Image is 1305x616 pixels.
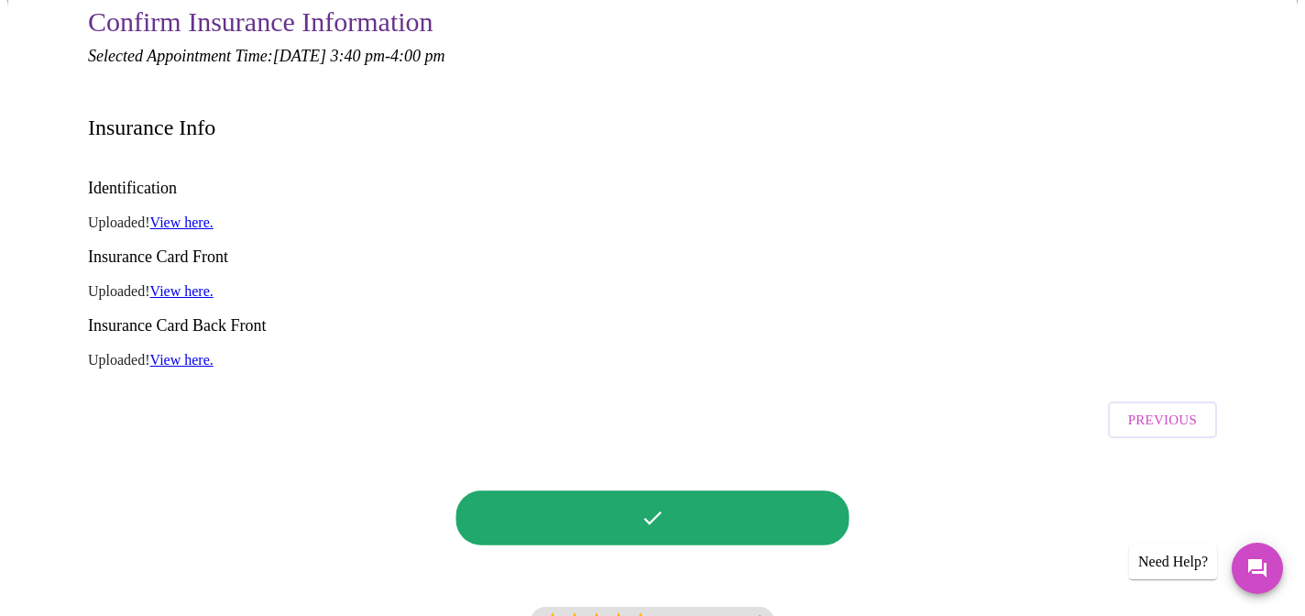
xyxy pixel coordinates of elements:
h3: Insurance Info [88,115,215,140]
h3: Insurance Card Front [88,247,1217,267]
p: Uploaded! [88,283,1217,300]
p: Uploaded! [88,352,1217,368]
a: View here. [150,214,214,230]
a: View here. [150,283,214,299]
button: Previous [1108,401,1217,438]
em: Selected Appointment Time: [DATE] 3:40 pm - 4:00 pm [88,47,444,65]
h3: Identification [88,179,1217,198]
div: Need Help? [1129,544,1217,579]
p: Uploaded! [88,214,1217,231]
a: View here. [150,352,214,368]
span: Previous [1128,408,1197,432]
h3: Confirm Insurance Information [88,6,1217,38]
button: Messages [1232,543,1283,594]
h3: Insurance Card Back Front [88,316,1217,335]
